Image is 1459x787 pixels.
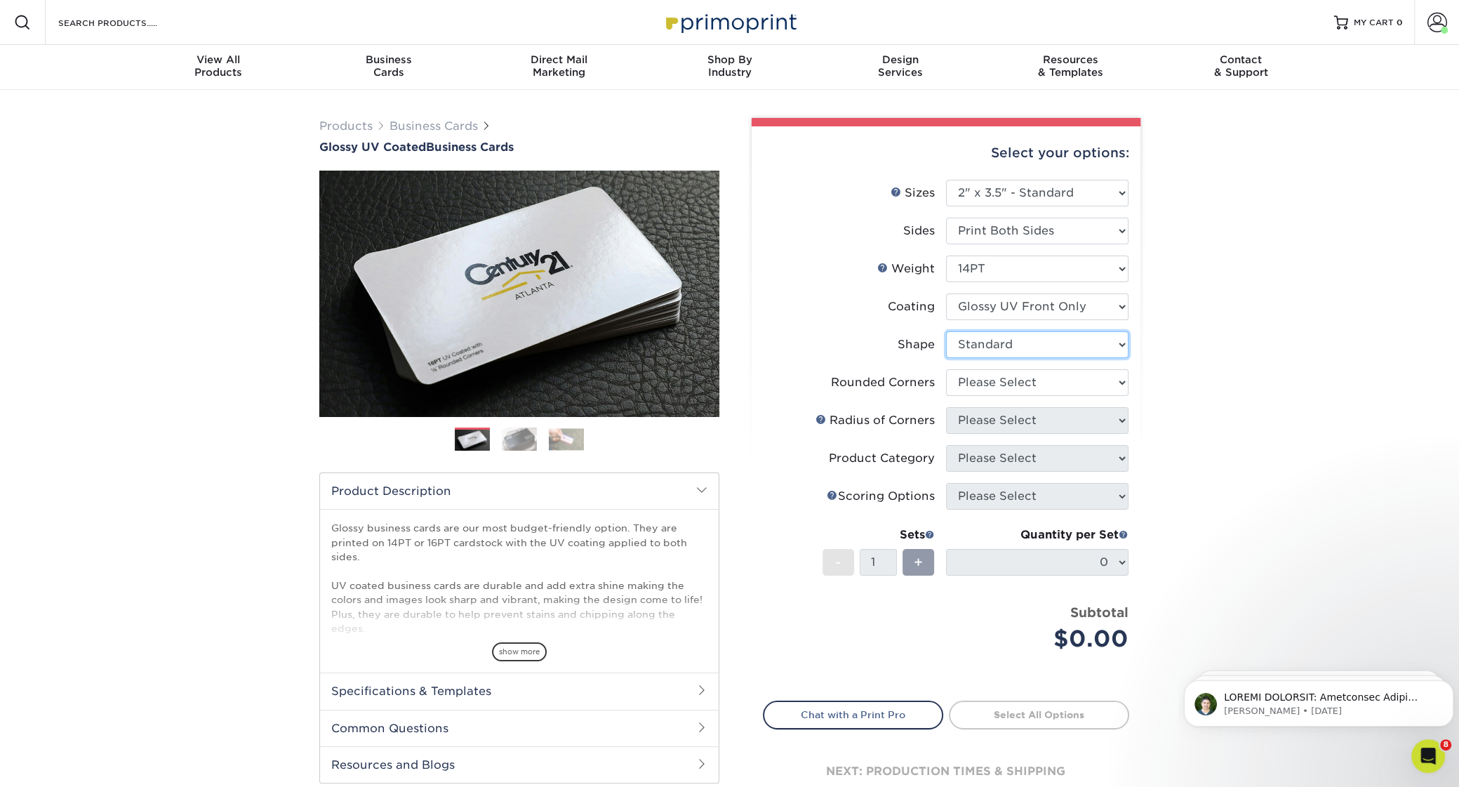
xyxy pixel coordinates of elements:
div: & Templates [985,53,1156,79]
span: show more [492,642,547,661]
a: Chat with a Print Pro [763,701,943,729]
div: Coating [888,298,935,315]
div: Quantity per Set [946,527,1128,543]
img: Glossy UV Coated 01 [319,93,719,494]
div: Weight [877,260,935,277]
span: 0 [1397,18,1403,27]
img: Business Cards 02 [502,427,537,451]
div: Sets [822,527,935,543]
span: 8 [1440,739,1451,750]
div: $0.00 [957,622,1128,656]
h2: Product Description [320,473,719,509]
div: & Support [1156,53,1326,79]
div: Sides [903,223,935,239]
a: Contact& Support [1156,45,1326,90]
div: Shape [898,336,935,353]
span: - [835,552,841,573]
div: Select your options: [763,126,1129,180]
a: DesignServices [815,45,985,90]
a: Resources& Templates [985,45,1156,90]
a: Direct MailMarketing [474,45,644,90]
div: Marketing [474,53,644,79]
div: Radius of Corners [815,412,935,429]
span: View All [133,53,304,66]
span: Shop By [644,53,815,66]
iframe: Intercom live chat [1411,739,1445,773]
a: Shop ByIndustry [644,45,815,90]
div: Rounded Corners [831,374,935,391]
div: Cards [303,53,474,79]
div: Industry [644,53,815,79]
img: Business Cards 01 [455,423,490,458]
span: Design [815,53,985,66]
div: Services [815,53,985,79]
strong: Subtotal [1070,604,1128,620]
span: Direct Mail [474,53,644,66]
span: + [914,552,923,573]
h2: Specifications & Templates [320,673,719,709]
img: Primoprint [660,7,800,37]
h1: Business Cards [319,140,719,154]
div: Products [133,53,304,79]
span: MY CART [1354,17,1394,29]
a: BusinessCards [303,45,474,90]
div: Scoring Options [827,488,935,505]
a: Glossy UV CoatedBusiness Cards [319,140,719,154]
a: View AllProducts [133,45,304,90]
img: Business Cards 03 [549,428,584,450]
span: Resources [985,53,1156,66]
span: Business [303,53,474,66]
div: Sizes [891,185,935,201]
h2: Common Questions [320,710,719,746]
h2: Resources and Blogs [320,746,719,783]
iframe: Intercom notifications message [1178,651,1459,749]
input: SEARCH PRODUCTS..... [57,14,194,31]
p: Glossy business cards are our most budget-friendly option. They are printed on 14PT or 16PT cards... [331,521,707,707]
div: Product Category [829,450,935,467]
a: Products [319,119,373,133]
a: Business Cards [389,119,478,133]
span: Glossy UV Coated [319,140,426,154]
span: Contact [1156,53,1326,66]
a: Select All Options [949,701,1129,729]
